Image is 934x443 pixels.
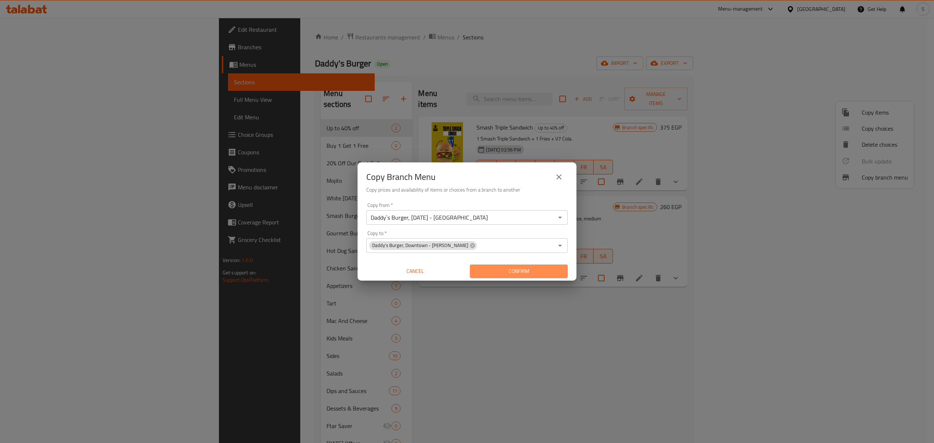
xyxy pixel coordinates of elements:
button: Confirm [470,265,568,278]
h6: Copy prices and availability of items or choices from a branch to another [366,186,568,194]
button: Open [555,212,565,223]
div: Daddy's Burger, Downtown - [PERSON_NAME] [369,241,477,250]
button: Open [555,240,565,251]
span: Confirm [476,267,562,276]
button: close [550,168,568,186]
span: Cancel [369,267,461,276]
button: Cancel [366,265,464,278]
span: Daddy's Burger, Downtown - [PERSON_NAME] [369,242,471,249]
h2: Copy Branch Menu [366,171,436,183]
